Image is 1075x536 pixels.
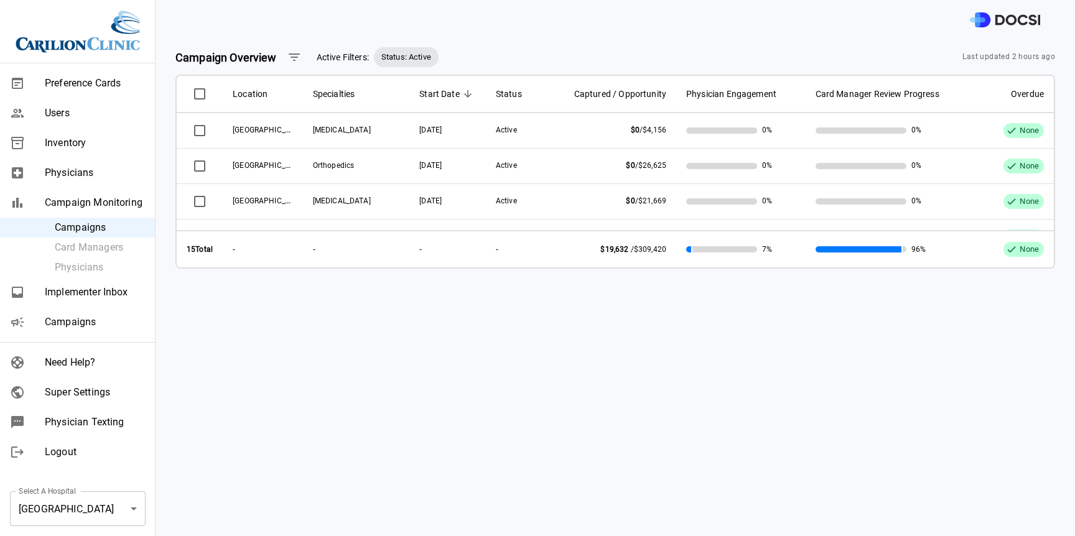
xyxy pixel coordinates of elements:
[233,124,306,134] span: Roanoke Community Hospital
[486,230,548,267] th: -
[1011,86,1044,101] span: Overdue
[638,161,666,170] span: $26,625
[45,165,145,180] span: Physicians
[419,126,442,134] span: 09/26/2025
[626,161,666,170] span: /
[496,161,517,170] span: Active
[762,160,772,171] span: 0%
[1015,160,1044,172] span: None
[45,355,145,370] span: Need Help?
[175,51,277,64] strong: Campaign Overview
[626,196,635,205] span: $0
[10,491,146,526] div: [GEOGRAPHIC_DATA]
[638,196,666,205] span: $21,669
[303,230,410,267] th: -
[643,126,666,134] span: $4,156
[55,220,145,235] span: Campaigns
[631,126,640,134] span: $0
[816,86,939,101] span: Card Manager Review Progress
[313,126,371,134] span: Podiatry
[419,86,460,101] span: Start Date
[762,242,772,257] span: 7%
[600,245,666,254] span: /
[45,285,145,300] span: Implementer Inbox
[631,126,666,134] span: /
[409,230,486,267] th: -
[600,245,628,254] span: $19,632
[1015,196,1044,208] span: None
[686,86,776,101] span: Physician Engagement
[970,12,1040,28] img: DOCSI Logo
[45,385,145,400] span: Super Settings
[45,76,145,91] span: Preference Cards
[558,86,666,101] span: Captured / Opportunity
[223,230,303,267] th: -
[233,86,268,101] span: Location
[496,196,517,205] span: Active
[233,160,306,170] span: Roanoke Community Hospital
[313,86,355,101] span: Specialties
[45,445,145,460] span: Logout
[374,51,439,63] span: Status: Active
[762,196,772,206] span: 0%
[1015,125,1044,137] span: None
[496,126,517,134] span: Active
[313,86,400,101] span: Specialties
[19,486,76,496] label: Select A Hospital
[686,86,796,101] span: Physician Engagement
[962,51,1055,63] span: Last updated 2 hours ago
[1015,242,1044,257] span: None
[911,242,926,257] span: 96%
[975,86,1044,101] span: Overdue
[45,315,145,330] span: Campaigns
[911,160,921,171] span: 0%
[45,136,145,150] span: Inventory
[496,86,522,101] span: Status
[816,86,956,101] span: Card Manager Review Progress
[911,196,921,206] span: 0%
[187,245,213,254] strong: 15 Total
[634,245,666,254] span: $309,420
[317,51,369,64] span: Active Filters:
[419,86,476,101] span: Start Date
[626,196,666,205] span: /
[233,86,293,101] span: Location
[574,86,666,101] span: Captured / Opportunity
[419,161,442,170] span: 09/26/2025
[911,125,921,136] span: 0%
[313,196,371,205] span: Podiatry
[313,161,355,170] span: Orthopedics
[16,10,140,53] img: Site Logo
[626,161,635,170] span: $0
[45,415,145,430] span: Physician Texting
[496,86,538,101] span: Status
[233,195,306,205] span: Roanoke Memorial Hospital
[45,195,145,210] span: Campaign Monitoring
[45,106,145,121] span: Users
[762,125,772,136] span: 0%
[419,196,442,205] span: 09/26/2025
